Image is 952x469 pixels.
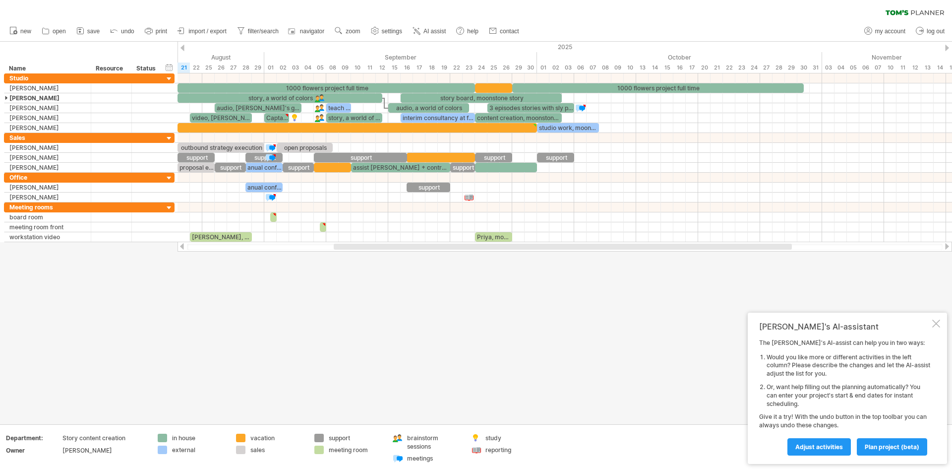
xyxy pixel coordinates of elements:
div: story, a world of colors [326,113,382,123]
div: Monday, 8 September 2025 [326,63,339,73]
div: Tuesday, 2 September 2025 [277,63,289,73]
div: support [178,153,215,162]
li: Or, want help filling out the planning automatically? You can enter your project's start & end da... [767,383,930,408]
div: Friday, 7 November 2025 [872,63,884,73]
div: Tuesday, 23 September 2025 [463,63,475,73]
div: Thursday, 2 October 2025 [549,63,562,73]
a: help [454,25,481,38]
div: Friday, 29 August 2025 [252,63,264,73]
div: October 2025 [537,52,822,63]
div: Thursday, 11 September 2025 [363,63,376,73]
div: [PERSON_NAME] [9,153,86,162]
a: import / export [175,25,230,38]
a: contact [486,25,522,38]
div: teach at [GEOGRAPHIC_DATA] [326,103,351,113]
div: Friday, 12 September 2025 [376,63,388,73]
div: Status [136,64,158,73]
div: [PERSON_NAME] [9,123,86,133]
div: Tuesday, 28 October 2025 [773,63,785,73]
div: audio, [PERSON_NAME]'s garden [215,103,301,113]
div: Monday, 6 October 2025 [574,63,587,73]
div: story board, moonstone story [401,93,562,103]
div: Wednesday, 29 October 2025 [785,63,797,73]
div: [PERSON_NAME] [9,93,86,103]
div: Friday, 17 October 2025 [686,63,698,73]
div: video, [PERSON_NAME]'s Ocean quest [190,113,252,123]
div: Wednesday, 1 October 2025 [537,63,549,73]
div: assist [PERSON_NAME] + contract management of 1000 flowers project [351,163,450,172]
div: 1000 flowers project full time [178,83,475,93]
div: [PERSON_NAME] [9,183,86,192]
div: anual conference creative agencies [GEOGRAPHIC_DATA] [245,183,283,192]
div: Thursday, 30 October 2025 [797,63,810,73]
span: open [53,28,66,35]
span: Adjust activities [795,443,843,451]
a: save [74,25,103,38]
span: contact [500,28,519,35]
div: 3 episodes stories with sly podcast [487,103,574,113]
div: Meeting rooms [9,202,86,212]
div: Tuesday, 30 September 2025 [525,63,537,73]
div: Friday, 5 September 2025 [314,63,326,73]
div: Monday, 13 October 2025 [636,63,649,73]
div: in house [172,434,226,442]
div: study [485,434,539,442]
div: support [329,434,383,442]
span: filter/search [248,28,279,35]
div: Tuesday, 21 October 2025 [711,63,723,73]
div: [PERSON_NAME] [9,103,86,113]
div: Thursday, 18 September 2025 [425,63,438,73]
div: support [450,163,475,172]
span: undo [121,28,134,35]
div: [PERSON_NAME]'s AI-assistant [759,322,930,332]
div: external [172,446,226,454]
div: Story content creation [62,434,146,442]
div: The [PERSON_NAME]'s AI-assist can help you in two ways: Give it a try! With the undo button in th... [759,339,930,455]
div: support [475,153,512,162]
a: new [7,25,34,38]
a: AI assist [410,25,449,38]
div: 1000 flowers project full time [512,83,804,93]
div: Thursday, 25 September 2025 [487,63,500,73]
div: anual conference creative agencies [GEOGRAPHIC_DATA] [245,163,283,172]
div: Friday, 10 October 2025 [624,63,636,73]
div: Tuesday, 11 November 2025 [896,63,909,73]
div: Friday, 24 October 2025 [748,63,760,73]
div: meetings [407,454,461,463]
div: Name [9,64,85,73]
span: log out [927,28,945,35]
div: support [215,163,246,172]
div: studio work, moonstone project [537,123,599,133]
div: audio, a world of colors [388,103,469,113]
div: support [537,153,574,162]
div: Thursday, 4 September 2025 [301,63,314,73]
div: Wednesday, 27 August 2025 [227,63,239,73]
a: my account [862,25,908,38]
div: [PERSON_NAME] [62,446,146,455]
div: Department: [6,434,60,442]
div: workstation video [9,232,86,242]
div: Office [9,173,86,182]
div: Tuesday, 9 September 2025 [339,63,351,73]
div: Monday, 27 October 2025 [760,63,773,73]
div: [PERSON_NAME] [9,143,86,152]
div: Thursday, 28 August 2025 [239,63,252,73]
div: Thursday, 21 August 2025 [178,63,190,73]
div: Monday, 15 September 2025 [388,63,401,73]
div: [PERSON_NAME] [9,113,86,123]
div: outbound strategy execution [178,143,264,152]
div: Monday, 1 September 2025 [264,63,277,73]
div: Tuesday, 14 October 2025 [649,63,661,73]
div: interim consultancy at freestay publishers [401,113,475,123]
div: meeting room front [9,222,86,232]
div: Friday, 3 October 2025 [562,63,574,73]
span: new [20,28,31,35]
div: proposal explainer video's [178,163,215,172]
div: [PERSON_NAME] [9,193,86,202]
div: Thursday, 6 November 2025 [859,63,872,73]
div: Wednesday, 5 November 2025 [847,63,859,73]
div: support [407,183,450,192]
div: vacation [250,434,304,442]
div: Wednesday, 3 September 2025 [289,63,301,73]
span: save [87,28,100,35]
